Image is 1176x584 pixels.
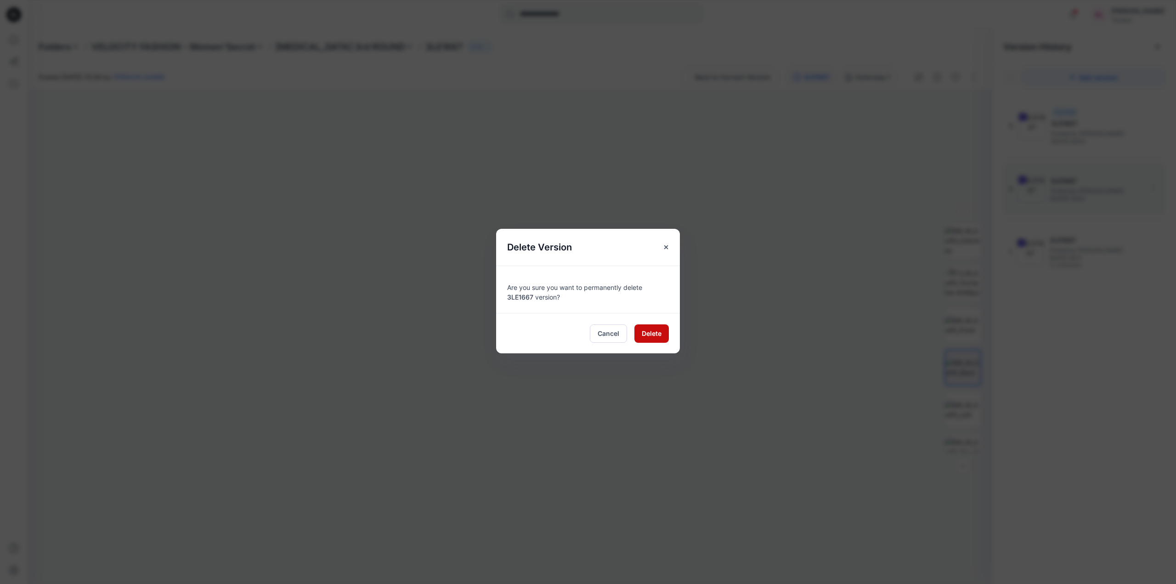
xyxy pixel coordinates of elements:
[658,239,674,255] button: Close
[507,293,533,301] span: 3LE1667
[634,324,669,343] button: Delete
[642,329,661,338] span: Delete
[598,329,619,338] span: Cancel
[507,277,669,302] div: Are you sure you want to permanently delete version?
[590,324,627,343] button: Cancel
[496,229,583,266] h5: Delete Version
